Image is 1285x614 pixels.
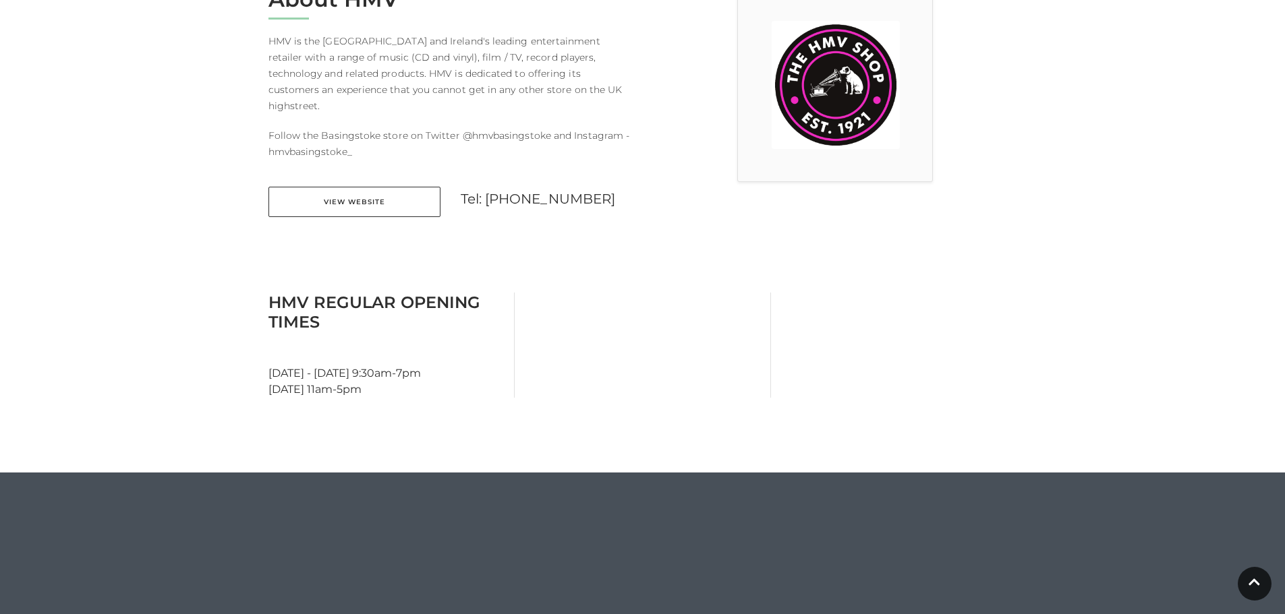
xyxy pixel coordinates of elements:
[268,127,633,160] p: Follow the Basingstoke store on Twitter @hmvbasingstoke and Instagram - hmvbasingstoke_
[268,33,633,114] p: HMV is the [GEOGRAPHIC_DATA] and Ireland's leading entertainment retailer with a range of music (...
[258,293,515,398] div: [DATE] - [DATE] 9:30am-7pm [DATE] 11am-5pm
[268,187,440,217] a: View Website
[268,293,504,332] h3: HMV Regular Opening Times
[461,191,616,207] a: Tel: [PHONE_NUMBER]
